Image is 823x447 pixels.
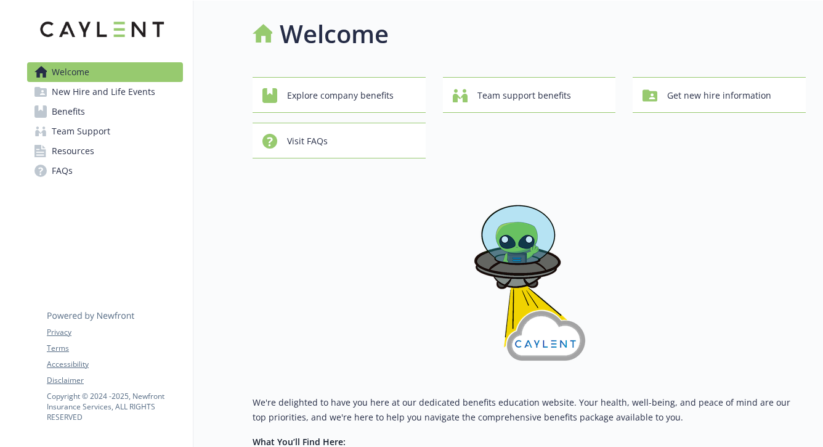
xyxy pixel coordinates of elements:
[253,77,426,113] button: Explore company benefits
[253,123,426,158] button: Visit FAQs
[52,141,94,161] span: Resources
[47,343,182,354] a: Terms
[52,102,85,121] span: Benefits
[287,129,328,153] span: Visit FAQs
[455,178,603,375] img: overview page banner
[27,141,183,161] a: Resources
[27,82,183,102] a: New Hire and Life Events
[667,84,771,107] span: Get new hire information
[280,15,389,52] h1: Welcome
[52,82,155,102] span: New Hire and Life Events
[52,62,89,82] span: Welcome
[443,77,616,113] button: Team support benefits
[27,62,183,82] a: Welcome
[27,161,183,181] a: FAQs
[633,77,806,113] button: Get new hire information
[52,161,73,181] span: FAQs
[47,375,182,386] a: Disclaimer
[47,327,182,338] a: Privacy
[253,395,806,425] p: We're delighted to have you here at our dedicated benefits education website. Your health, well-b...
[27,121,183,141] a: Team Support
[287,84,394,107] span: Explore company benefits
[47,359,182,370] a: Accessibility
[27,102,183,121] a: Benefits
[47,391,182,422] p: Copyright © 2024 - 2025 , Newfront Insurance Services, ALL RIGHTS RESERVED
[52,121,110,141] span: Team Support
[477,84,571,107] span: Team support benefits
